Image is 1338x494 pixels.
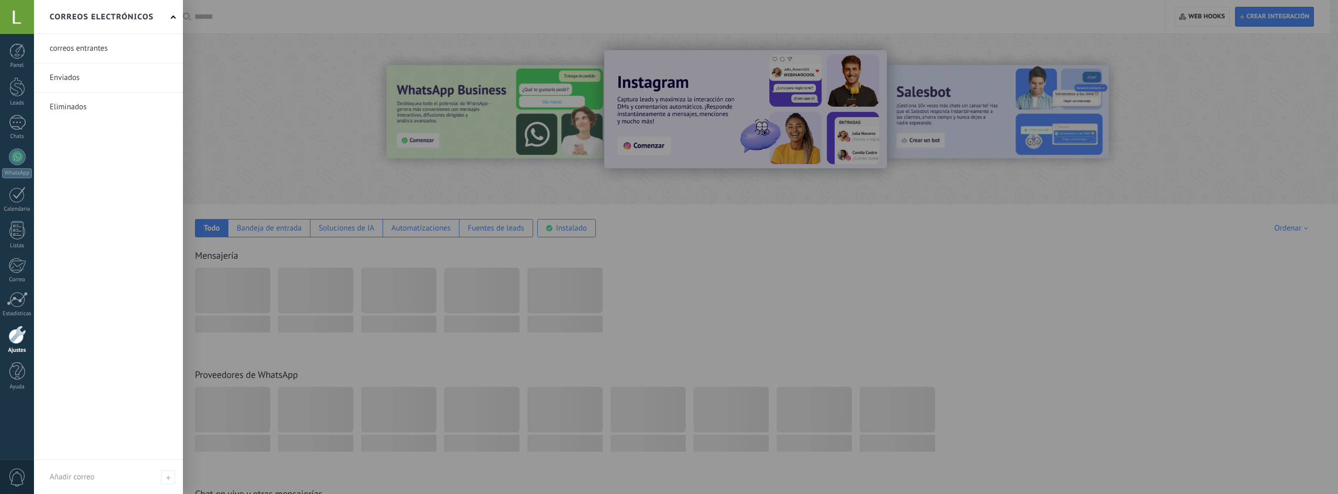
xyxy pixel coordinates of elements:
span: Añadir correo [161,470,175,485]
div: Ajustes [2,347,32,354]
div: Listas [2,243,32,249]
div: Leads [2,100,32,107]
span: Añadir correo [50,472,95,482]
div: Ayuda [2,384,32,390]
li: Enviados [34,63,183,93]
div: Estadísticas [2,311,32,317]
li: Eliminados [34,93,183,121]
div: WhatsApp [2,168,32,178]
div: Panel [2,62,32,69]
div: Correo [2,277,32,283]
h2: Correos electrónicos [50,1,154,33]
li: correos entrantes [34,34,183,63]
div: Calendario [2,206,32,213]
div: Chats [2,133,32,140]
